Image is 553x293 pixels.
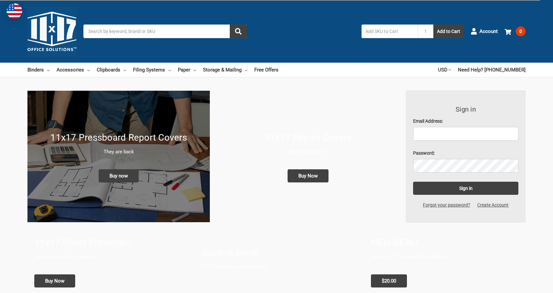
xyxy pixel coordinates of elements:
[99,169,139,182] span: Buy now
[133,63,171,77] a: Filing Systems
[27,7,76,56] img: 11x17.com
[505,23,526,40] a: 0
[178,63,196,77] a: Paper
[458,63,526,77] a: Need Help? [PHONE_NUMBER]
[83,24,247,38] input: Search by keyword, brand or SKU
[27,63,50,77] a: Binders
[203,263,350,271] p: 11x17 Aluminum Ring Binders
[413,104,519,114] h3: Sign in
[34,131,203,145] h1: 11x17 Pressboard Report Covers
[516,26,526,36] span: 0
[7,3,22,19] img: duty and tax information for United States
[57,63,90,77] a: Accessories
[419,202,474,208] a: Forgot your password?
[203,63,247,77] a: Storage & Mailing
[371,253,519,261] p: Two 11x17 1" Angle-D Ring Binders
[224,131,392,145] h1: 11x17 Report Covers
[97,63,126,77] a: Clipboards
[224,148,392,156] p: Black - pack of 6
[438,63,451,77] a: USD
[474,202,512,208] a: Create Account
[479,28,498,35] span: Account
[413,150,519,157] label: Password:
[27,91,210,222] a: New 11x17 Pressboard Binders 11x17 Pressboard Report Covers They are back Buy now
[371,236,519,250] h1: NEW DEAL!
[413,118,519,125] label: Email Address:
[34,148,203,156] p: They are back
[288,169,328,182] span: Buy Now
[371,274,407,287] span: $20.00
[254,63,278,77] a: Free Offers
[361,24,418,38] input: Add SKU to Cart
[471,23,498,40] a: Account
[203,246,350,260] h1: Back in-stock
[27,91,210,222] img: New 11x17 Pressboard Binders
[217,91,399,222] a: 11x17 Report Covers 11x17 Report Covers Black - pack of 6 Buy Now
[34,253,182,261] p: Archivalable Poly 25 sleeves
[34,274,75,287] span: Buy Now
[34,236,182,250] h1: 11x17 Sheet Protectors
[433,24,464,38] button: Add to Cart
[217,91,399,222] img: 11x17 Report Covers
[413,182,519,195] input: Sign in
